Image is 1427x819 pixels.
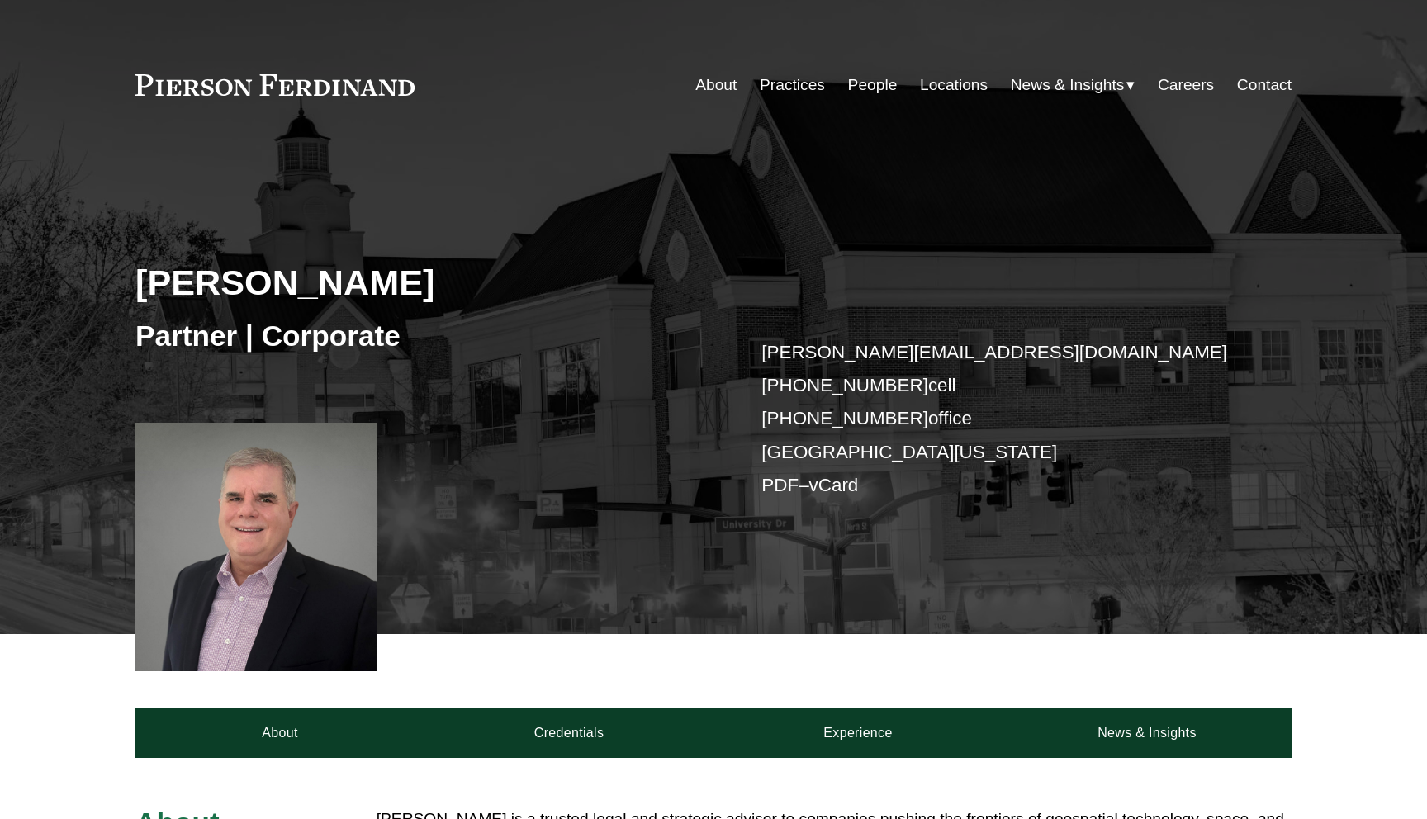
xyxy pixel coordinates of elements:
h2: [PERSON_NAME] [135,261,713,304]
a: [PHONE_NUMBER] [761,375,928,395]
a: About [695,69,737,101]
a: PDF [761,475,799,495]
a: Experience [713,708,1003,758]
a: People [848,69,898,101]
a: About [135,708,424,758]
span: News & Insights [1011,71,1125,100]
a: [PERSON_NAME][EMAIL_ADDRESS][DOMAIN_NAME] [761,342,1227,362]
a: News & Insights [1003,708,1292,758]
a: [PHONE_NUMBER] [761,408,928,428]
a: vCard [809,475,859,495]
p: cell office [GEOGRAPHIC_DATA][US_STATE] – [761,336,1243,503]
a: Practices [760,69,825,101]
a: Contact [1237,69,1292,101]
a: Careers [1158,69,1214,101]
a: Credentials [424,708,713,758]
a: Locations [920,69,988,101]
h3: Partner | Corporate [135,318,713,354]
a: folder dropdown [1011,69,1135,101]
